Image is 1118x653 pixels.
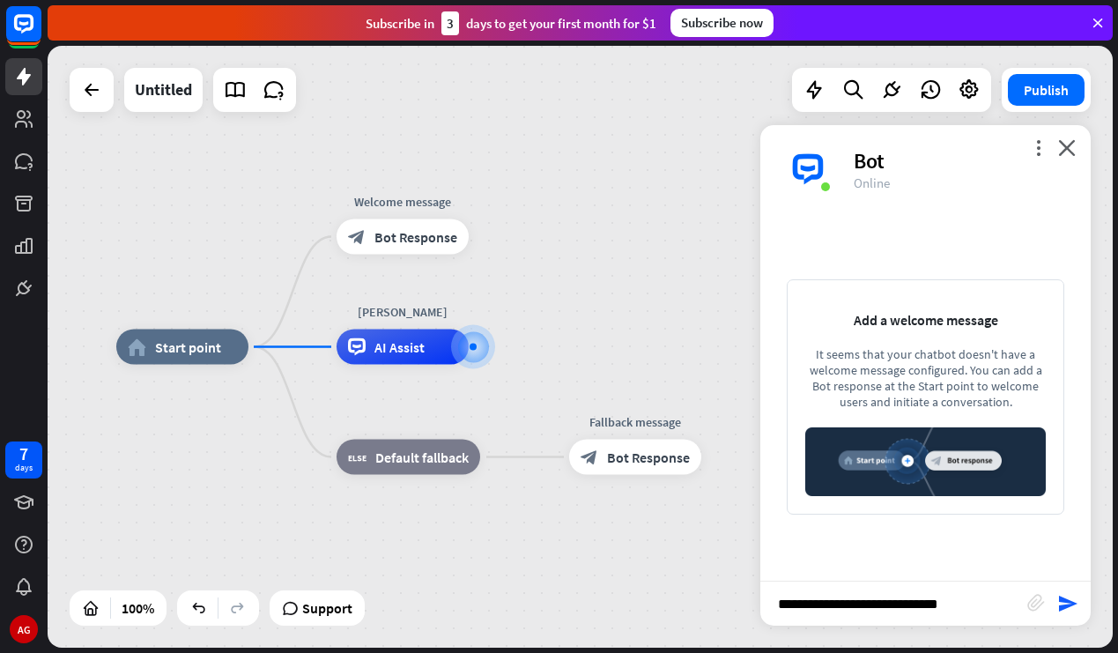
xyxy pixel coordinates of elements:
[323,303,482,321] div: [PERSON_NAME]
[128,338,146,356] i: home_2
[155,338,221,356] span: Start point
[14,7,67,60] button: Open LiveChat chat widget
[1058,139,1076,156] i: close
[854,147,1070,174] div: Bot
[374,338,425,356] span: AI Assist
[854,174,1070,191] div: Online
[15,462,33,474] div: days
[1057,593,1078,614] i: send
[19,446,28,462] div: 7
[375,449,469,466] span: Default fallback
[805,311,1046,329] div: Add a welcome message
[366,11,656,35] div: Subscribe in days to get your first month for $1
[581,449,598,466] i: block_bot_response
[441,11,459,35] div: 3
[135,68,192,112] div: Untitled
[607,449,690,466] span: Bot Response
[323,193,482,211] div: Welcome message
[1030,139,1047,156] i: more_vert
[302,594,352,622] span: Support
[5,442,42,479] a: 7 days
[10,615,38,643] div: AG
[556,413,714,431] div: Fallback message
[348,228,366,246] i: block_bot_response
[1008,74,1085,106] button: Publish
[374,228,457,246] span: Bot Response
[670,9,774,37] div: Subscribe now
[348,449,366,466] i: block_fallback
[1027,594,1045,612] i: block_attachment
[116,594,159,622] div: 100%
[805,346,1046,410] div: It seems that your chatbot doesn't have a welcome message configured. You can add a Bot response ...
